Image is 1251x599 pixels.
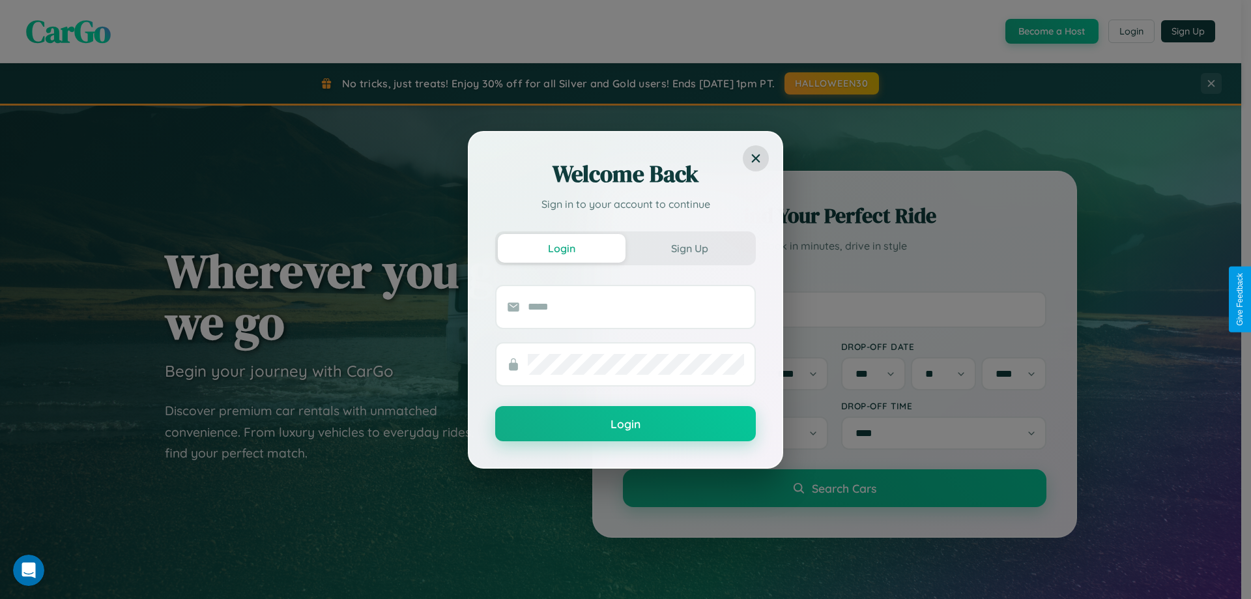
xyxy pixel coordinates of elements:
[498,234,625,263] button: Login
[1235,273,1244,326] div: Give Feedback
[495,406,756,441] button: Login
[495,196,756,212] p: Sign in to your account to continue
[495,158,756,190] h2: Welcome Back
[13,555,44,586] iframe: Intercom live chat
[625,234,753,263] button: Sign Up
